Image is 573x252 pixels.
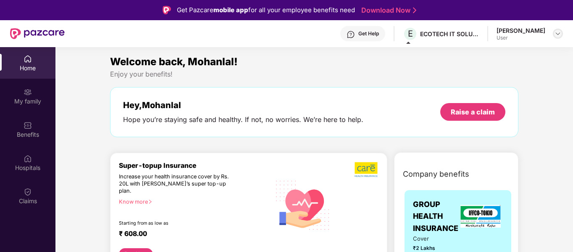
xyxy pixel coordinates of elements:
[24,121,32,130] img: svg+xml;base64,PHN2ZyBpZD0iQmVuZWZpdHMiIHhtbG5zPSJodHRwOi8vd3d3LnczLm9yZy8yMDAwL3N2ZyIgd2lkdGg9Ij...
[271,172,336,238] img: svg+xml;base64,PHN2ZyB4bWxucz0iaHR0cDovL3d3dy53My5vcmcvMjAwMC9zdmciIHhtbG5zOnhsaW5rPSJodHRwOi8vd3...
[413,234,452,243] span: Cover
[119,220,235,226] div: Starting from as low as
[110,70,518,79] div: Enjoy your benefits!
[420,30,479,38] div: ECOTECH IT SOLUTIONS PRIVATE LIMITED
[24,88,32,96] img: svg+xml;base64,PHN2ZyB3aWR0aD0iMjAiIGhlaWdodD0iMjAiIHZpZXdCb3g9IjAgMCAyMCAyMCIgZmlsbD0ibm9uZSIgeG...
[24,154,32,163] img: svg+xml;base64,PHN2ZyBpZD0iSG9zcGl0YWxzIiB4bWxucz0iaHR0cDovL3d3dy53My5vcmcvMjAwMC9zdmciIHdpZHRoPS...
[213,6,248,14] strong: mobile app
[413,199,458,234] span: GROUP HEALTH INSURANCE
[123,115,363,124] div: Hope you’re staying safe and healthy. If not, no worries. We’re here to help.
[24,188,32,196] img: svg+xml;base64,PHN2ZyBpZD0iQ2xhaW0iIHhtbG5zPSJodHRwOi8vd3d3LnczLm9yZy8yMDAwL3N2ZyIgd2lkdGg9IjIwIi...
[413,6,416,15] img: Stroke
[177,5,355,15] div: Get Pazcare for all your employee benefits need
[119,173,234,195] div: Increase your health insurance cover by Rs. 20L with [PERSON_NAME]’s super top-up plan.
[119,230,262,240] div: ₹ 608.00
[555,30,561,37] img: svg+xml;base64,PHN2ZyBpZD0iRHJvcGRvd24tMzJ4MzIiIHhtbG5zPSJodHRwOi8vd3d3LnczLm9yZy8yMDAwL3N2ZyIgd2...
[460,205,501,228] img: insurerLogo
[403,168,469,180] span: Company benefits
[361,6,414,15] a: Download Now
[408,29,413,39] span: E
[110,56,238,68] span: Welcome back, Mohanlal!
[358,30,379,37] div: Get Help
[413,244,452,252] span: ₹2 Lakhs
[10,28,65,39] img: New Pazcare Logo
[119,199,265,204] div: Know more
[497,27,545,34] div: [PERSON_NAME]
[148,199,152,204] span: right
[24,55,32,63] img: svg+xml;base64,PHN2ZyBpZD0iSG9tZSIgeG1sbnM9Imh0dHA6Ly93d3cudzMub3JnLzIwMDAvc3ZnIiB3aWR0aD0iMjAiIG...
[355,162,378,178] img: b5dec4f62d2307b9de63beb79f102df3.png
[347,30,355,39] img: svg+xml;base64,PHN2ZyBpZD0iSGVscC0zMngzMiIgeG1sbnM9Imh0dHA6Ly93d3cudzMub3JnLzIwMDAvc3ZnIiB3aWR0aD...
[497,34,545,41] div: User
[123,100,363,110] div: Hey, Mohanlal
[119,162,271,170] div: Super-topup Insurance
[451,107,495,117] div: Raise a claim
[163,6,171,14] img: Logo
